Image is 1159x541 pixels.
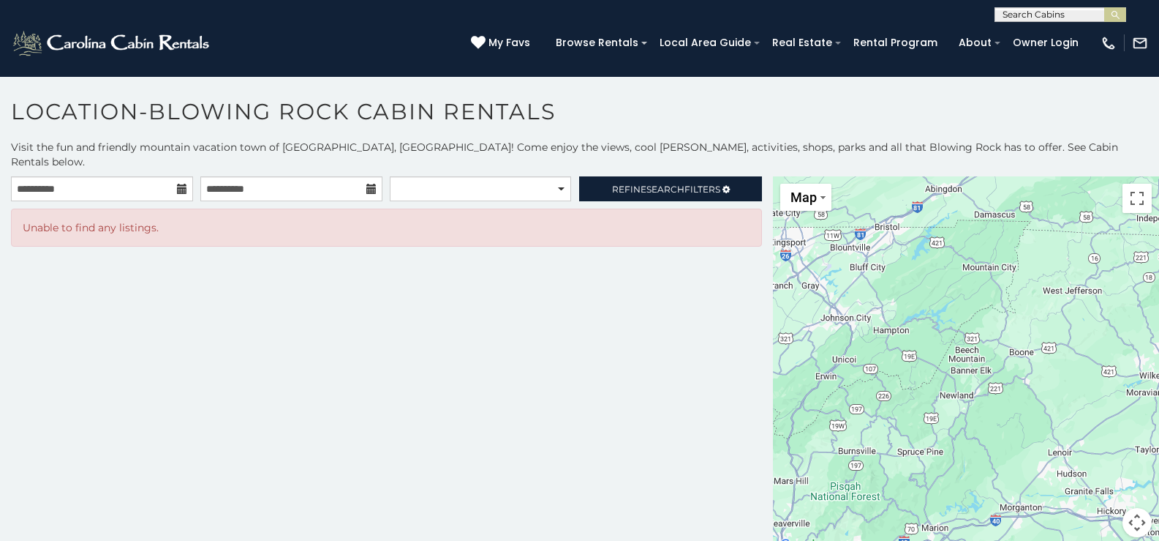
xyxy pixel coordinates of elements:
[471,35,534,51] a: My Favs
[1101,35,1117,51] img: phone-regular-white.png
[612,184,720,195] span: Refine Filters
[765,31,839,54] a: Real Estate
[790,190,817,205] span: Map
[1122,508,1152,537] button: Map camera controls
[579,176,761,201] a: RefineSearchFilters
[1132,35,1148,51] img: mail-regular-white.png
[488,35,530,51] span: My Favs
[846,31,945,54] a: Rental Program
[548,31,646,54] a: Browse Rentals
[780,184,831,211] button: Change map style
[23,220,750,235] p: Unable to find any listings.
[951,31,999,54] a: About
[646,184,684,195] span: Search
[1005,31,1086,54] a: Owner Login
[1122,184,1152,213] button: Toggle fullscreen view
[652,31,758,54] a: Local Area Guide
[11,29,214,58] img: White-1-2.png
